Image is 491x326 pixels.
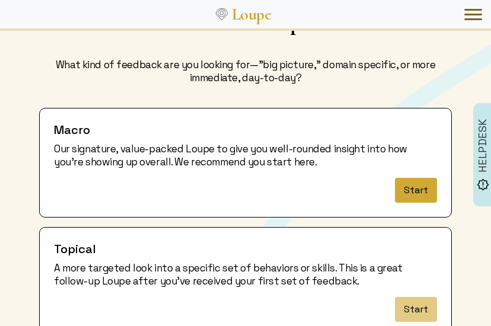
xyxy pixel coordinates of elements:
p: What kind of feedback are you looking for—"big picture," domain specific, or more immediate, day-... [39,58,452,84]
img: Loupe Logo [216,8,228,20]
button: Start [395,178,437,203]
img: brightness_alert_FILL0_wght500_GRAD0_ops.svg [477,178,489,191]
h4: Topical [54,242,437,257]
h1: Create a Loupe [39,10,452,34]
p: A more targeted look into a specific set of behaviors or skills. This is a great follow-up Loupe ... [54,261,437,287]
a: Loupe [228,4,275,25]
p: Our signature, value-packed Loupe to give you well-rounded insight into how you’re showing up ove... [54,142,437,168]
h4: Macro [54,123,437,138]
button: Toggle navigation [461,2,485,27]
button: Start [395,297,437,322]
